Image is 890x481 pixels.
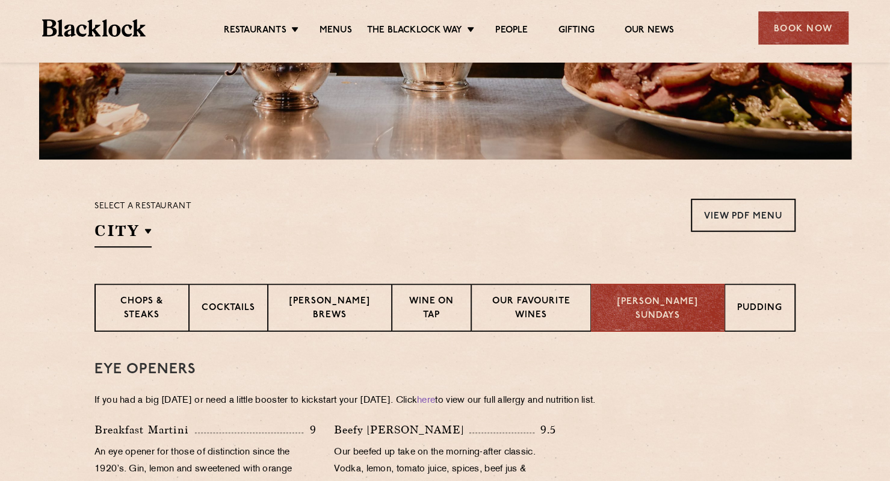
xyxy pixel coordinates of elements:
[42,19,146,37] img: BL_Textured_Logo-footer-cropped.svg
[94,362,796,377] h3: Eye openers
[691,199,796,232] a: View PDF Menu
[367,25,462,38] a: The Blacklock Way
[495,25,528,38] a: People
[94,393,796,409] p: If you had a big [DATE] or need a little booster to kickstart your [DATE]. Click to view our full...
[604,296,712,323] p: [PERSON_NAME] Sundays
[94,199,191,214] p: Select a restaurant
[334,421,469,438] p: Beefy [PERSON_NAME]
[484,295,579,323] p: Our favourite wines
[280,295,379,323] p: [PERSON_NAME] Brews
[625,25,675,38] a: Our News
[202,302,255,317] p: Cocktails
[558,25,594,38] a: Gifting
[737,302,782,317] p: Pudding
[758,11,848,45] div: Book Now
[224,25,286,38] a: Restaurants
[417,396,435,405] a: here
[320,25,352,38] a: Menus
[94,220,152,247] h2: City
[94,421,195,438] p: Breakfast Martini
[303,422,316,438] p: 9
[108,295,176,323] p: Chops & Steaks
[404,295,458,323] p: Wine on Tap
[534,422,556,438] p: 9.5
